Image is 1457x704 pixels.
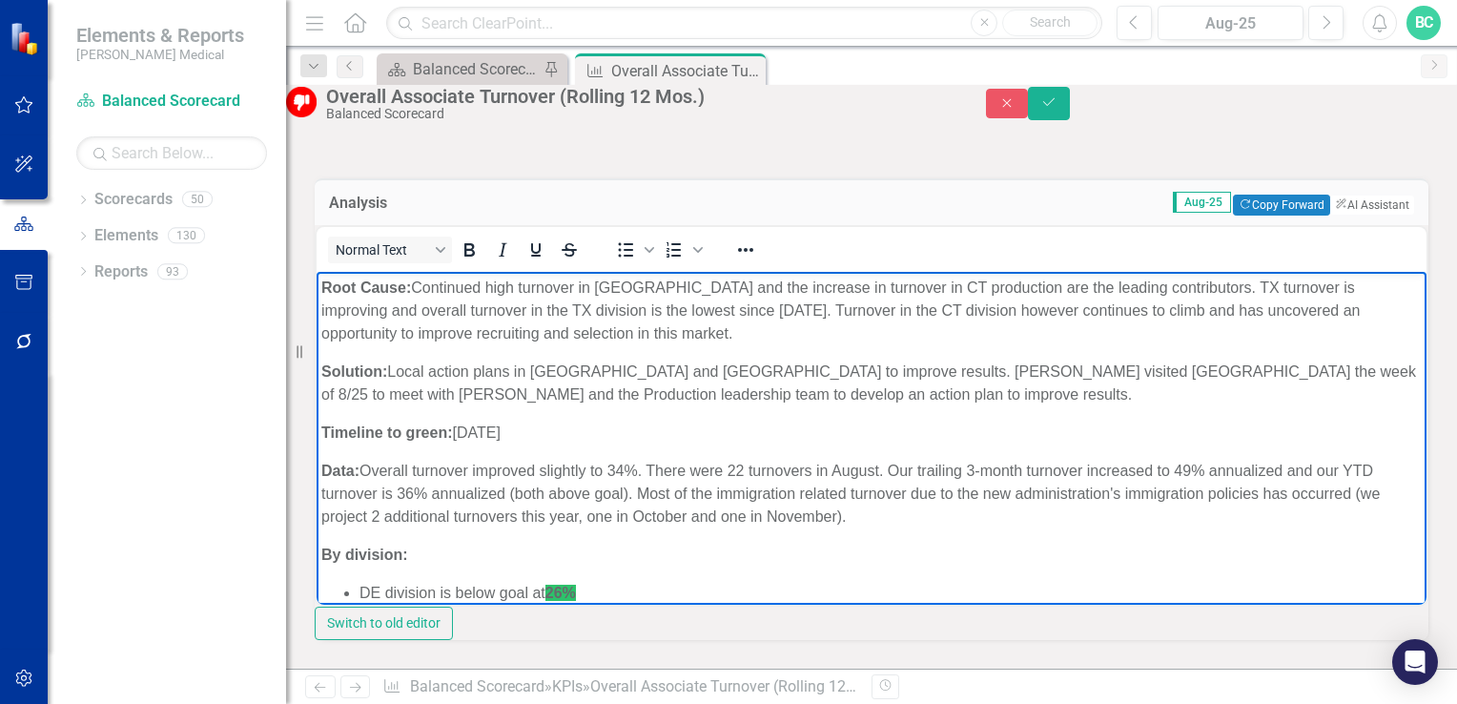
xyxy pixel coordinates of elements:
div: Overall Associate Turnover (Rolling 12 Mos.) [326,86,948,107]
button: Aug-25 [1158,6,1303,40]
button: Switch to old editor [315,607,453,640]
img: ClearPoint Strategy [10,22,43,55]
span: Search [1030,14,1071,30]
a: Balanced Scorecard Welcome Page [381,57,539,81]
button: Copy Forward [1233,195,1329,216]
div: 93 [157,263,188,280]
a: Reports [94,261,148,283]
button: BC [1406,6,1441,40]
iframe: Rich Text Area [317,272,1426,605]
button: Reveal or hide additional toolbar items [729,237,762,263]
div: Balanced Scorecard [326,107,948,121]
div: 50 [182,192,213,208]
button: Underline [520,237,552,263]
a: Balanced Scorecard [410,677,544,695]
button: AI Assistant [1330,196,1414,215]
button: Block Normal Text [328,237,452,263]
div: Balanced Scorecard Welcome Page [413,57,539,81]
img: Below Target [286,87,317,117]
span: Normal Text [336,242,429,258]
span: Elements & Reports [76,24,244,47]
div: Overall Associate Turnover (Rolling 12 Mos.) [590,677,889,695]
div: Overall Associate Turnover (Rolling 12 Mos.) [611,59,761,83]
span: Aug-25 [1173,192,1231,213]
div: Open Intercom Messenger [1392,639,1438,685]
div: » » [382,676,857,698]
a: KPIs [552,677,583,695]
h3: Analysis [329,195,540,212]
input: Search ClearPoint... [386,7,1102,40]
div: Bullet list [609,237,657,263]
button: Search [1002,10,1098,36]
div: 130 [168,228,205,244]
button: Strikethrough [553,237,585,263]
button: Italic [486,237,519,263]
a: Balanced Scorecard [76,91,267,113]
a: Elements [94,225,158,247]
div: Aug-25 [1164,12,1297,35]
a: Scorecards [94,189,173,211]
div: Numbered list [658,237,706,263]
button: Bold [453,237,485,263]
small: [PERSON_NAME] Medical [76,47,244,62]
input: Search Below... [76,136,267,170]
